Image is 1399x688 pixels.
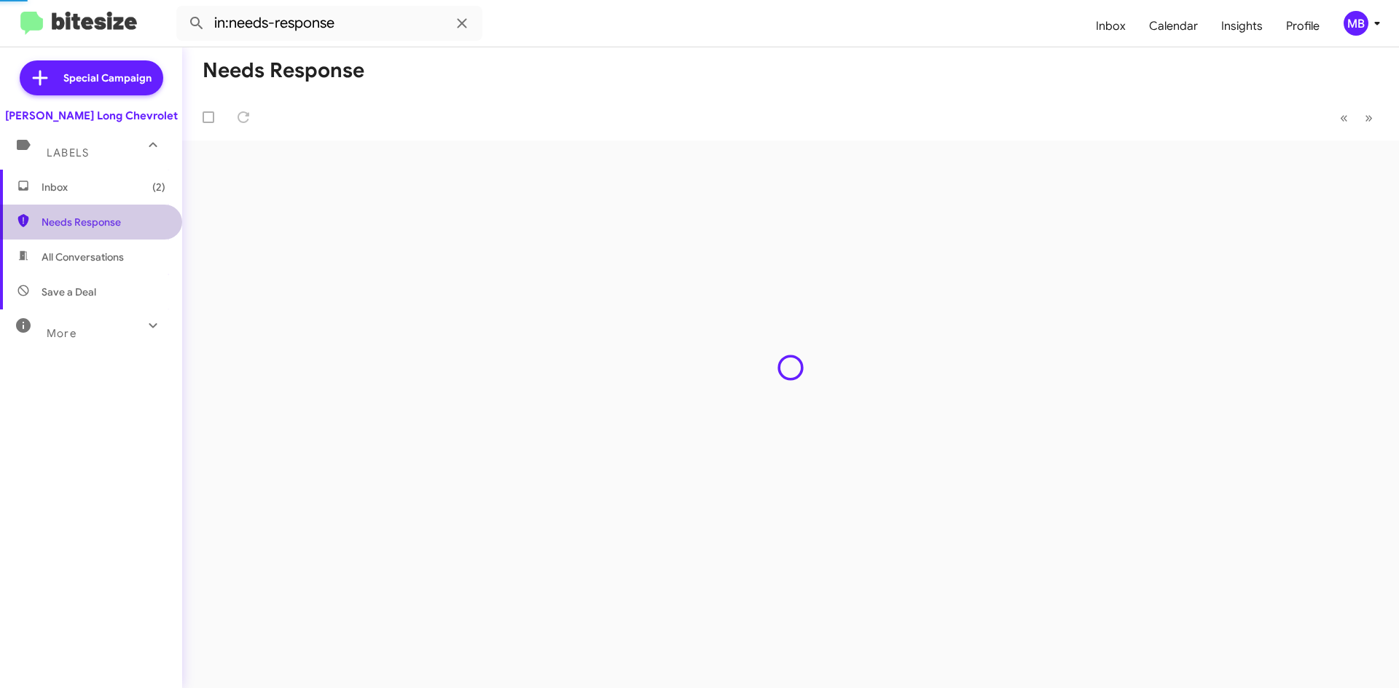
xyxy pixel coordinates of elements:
[1332,103,1382,133] nav: Page navigation example
[5,108,178,123] div: [PERSON_NAME] Long Chevrolet
[47,146,89,159] span: Labels
[63,71,152,85] span: Special Campaign
[1137,5,1210,47] a: Calendar
[47,327,77,340] span: More
[1084,5,1137,47] a: Inbox
[1331,103,1357,133] button: Previous
[42,250,124,264] span: All Conversations
[42,285,96,299] span: Save a Deal
[176,6,482,41] input: Search
[20,60,163,95] a: Special Campaign
[152,180,165,194] span: (2)
[1331,11,1383,36] button: MB
[203,59,364,82] h1: Needs Response
[1344,11,1368,36] div: MB
[1340,108,1348,127] span: «
[1365,108,1373,127] span: »
[1356,103,1382,133] button: Next
[1210,5,1274,47] a: Insights
[42,180,165,194] span: Inbox
[42,215,165,229] span: Needs Response
[1274,5,1331,47] a: Profile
